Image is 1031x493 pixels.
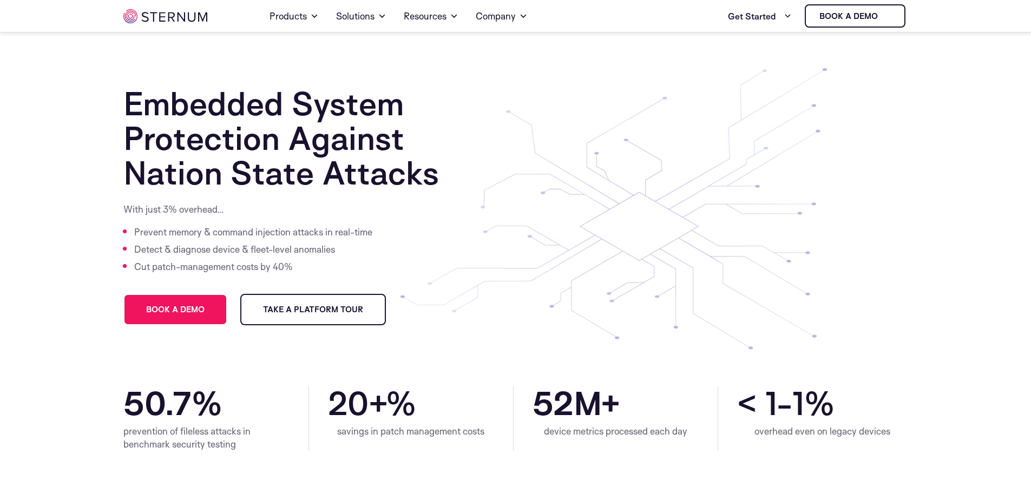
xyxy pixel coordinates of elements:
a: Book a demo [123,294,227,325]
span: 1 [792,386,804,420]
li: Prevent memory & command injection attacks in real-time [134,224,375,241]
p: With just 3% overhead… [123,203,375,216]
span: M+ [574,386,699,420]
span: +% [369,386,494,420]
span: 20 [328,386,369,420]
div: savings in patch management costs [328,425,494,438]
a: Take a Platform Tour [240,294,386,325]
span: Take a Platform Tour [263,306,363,313]
span: % [192,386,290,420]
div: device metrics processed each day [533,425,699,438]
a: Book a demo [805,4,905,28]
a: Company [476,1,528,31]
a: Products [270,1,319,31]
img: sternum iot [882,12,891,21]
li: Cut patch-management costs by 40% [134,258,375,275]
span: 52 [533,386,574,420]
img: sternum iot [123,9,207,23]
span: 50.7 [123,386,192,420]
div: overhead even on legacy devices [737,425,908,438]
span: < 1- [737,386,792,420]
li: Detect & diagnose device & fleet-level anomalies [134,241,375,258]
a: Get Started [728,5,792,27]
span: Book a demo [146,306,205,313]
div: prevention of fileless attacks in benchmark security testing [123,425,290,451]
h1: Embedded System Protection Against Nation State Attacks [123,86,494,190]
a: Solutions [336,1,386,31]
a: Resources [404,1,458,31]
span: % [804,386,908,420]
